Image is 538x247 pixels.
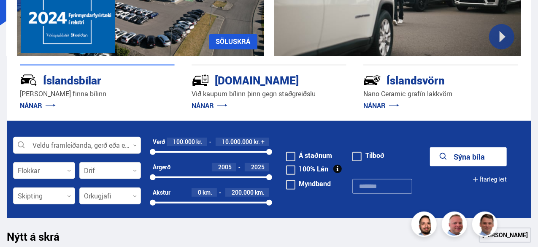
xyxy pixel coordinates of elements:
[192,72,316,87] div: [DOMAIN_NAME]
[254,138,260,145] span: kr.
[197,138,203,145] span: kr.
[430,147,507,166] button: Sýna bíla
[413,213,438,238] img: nhp88E3Fdnt1Opn2.png
[153,164,170,171] div: Árgerð
[203,189,213,196] span: km.
[232,188,254,196] span: 200.000
[192,89,346,99] p: Við kaupum bílinn þinn gegn staðgreiðslu
[443,213,468,238] img: siFngHWaQ9KaOqBr.png
[255,189,265,196] span: km.
[20,71,38,89] img: JRvxyua_JYH6wB4c.svg
[20,89,175,99] p: [PERSON_NAME] finna bílinn
[363,72,488,87] div: Íslandsvörn
[7,3,32,29] button: Opna LiveChat spjallviðmót
[153,138,165,145] div: Verð
[286,180,331,187] label: Myndband
[20,101,56,110] a: NÁNAR
[363,101,399,110] a: NÁNAR
[153,189,170,196] div: Akstur
[473,170,507,189] button: Ítarleg leit
[198,188,202,196] span: 0
[286,166,329,172] label: 100% Lán
[363,71,381,89] img: -Svtn6bYgwAsiwNX.svg
[192,101,227,110] a: NÁNAR
[473,213,499,238] img: FbJEzSuNWCJXmdc-.webp
[192,71,209,89] img: tr5P-W3DuiFaO7aO.svg
[262,138,265,145] span: +
[209,34,257,49] a: SÖLUSKRÁ
[251,163,265,171] span: 2025
[479,228,531,243] a: [PERSON_NAME]
[222,138,253,146] span: 10.000.000
[286,152,333,159] label: Á staðnum
[352,152,384,159] label: Tilboð
[173,138,195,146] span: 100.000
[219,163,232,171] span: 2005
[20,72,145,87] div: Íslandsbílar
[363,89,518,99] p: Nano Ceramic grafín lakkvörn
